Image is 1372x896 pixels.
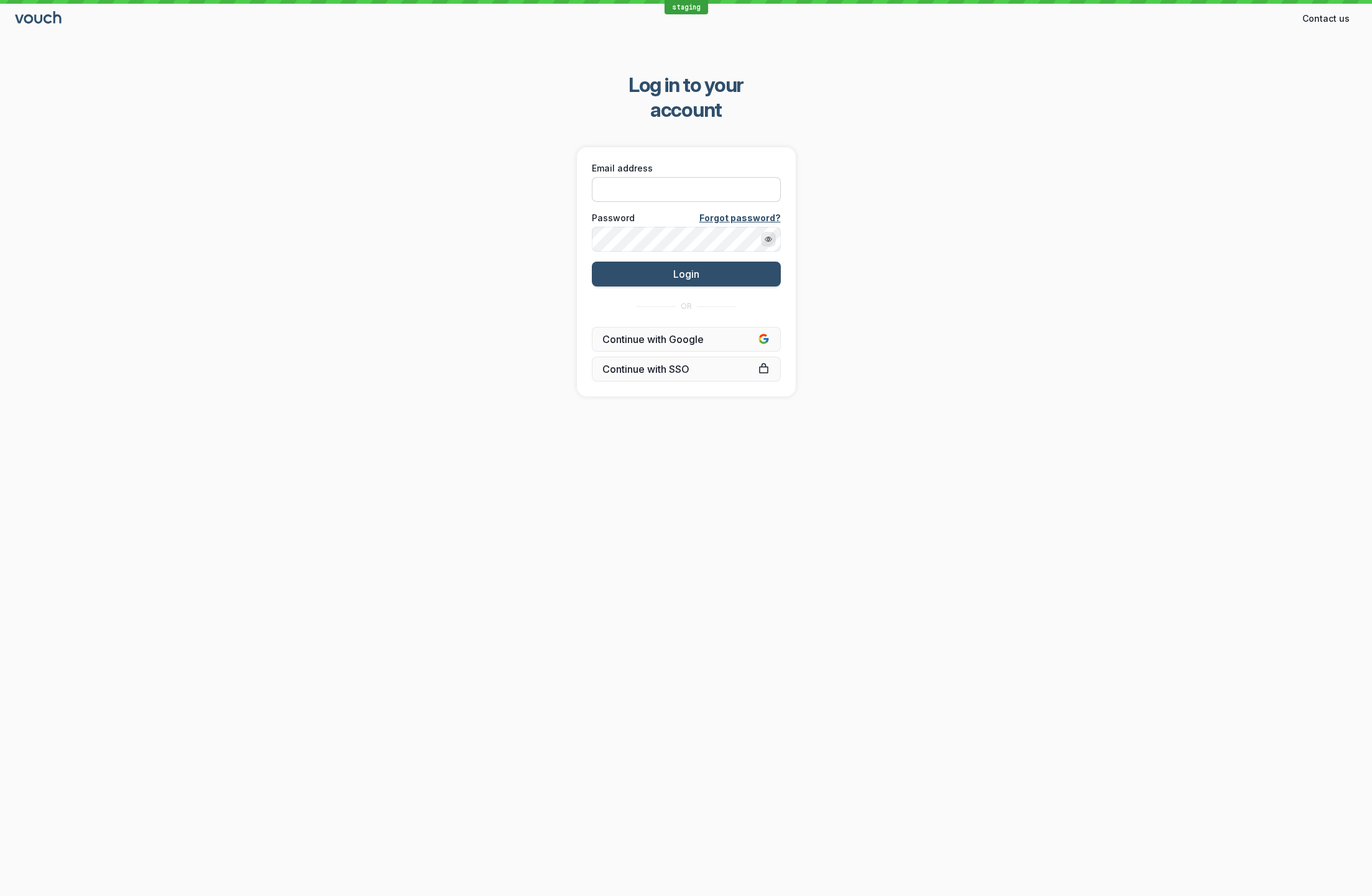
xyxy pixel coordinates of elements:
[592,262,781,286] button: Login
[1295,9,1357,29] button: Contact us
[673,268,699,280] span: Login
[1302,12,1350,25] span: Contact us
[602,333,770,345] span: Continue with Google
[592,357,781,382] a: Continue with SSO
[593,73,779,122] span: Log in to your account
[592,162,653,175] span: Email address
[699,212,781,224] a: Forgot password?
[15,14,63,24] a: Go to sign in
[761,232,776,247] button: Show password
[681,301,692,311] span: OR
[592,212,635,224] span: Password
[602,363,770,375] span: Continue with SSO
[592,327,781,352] button: Continue with Google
